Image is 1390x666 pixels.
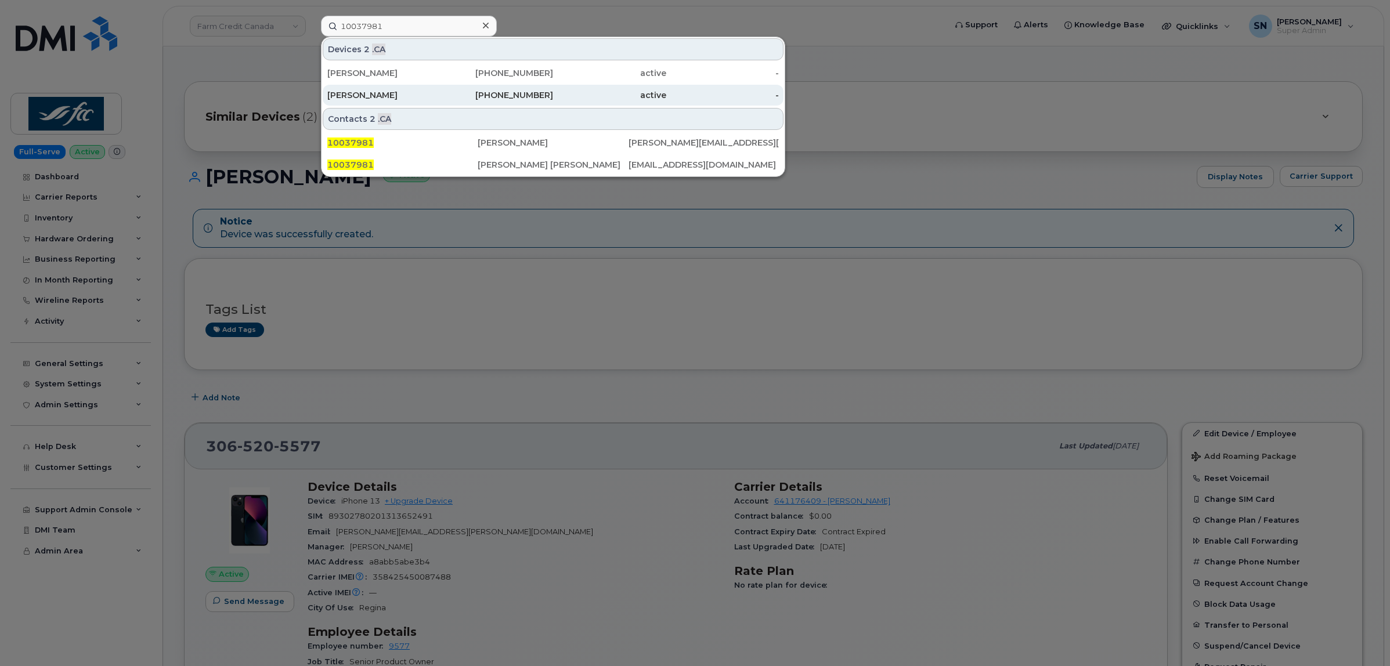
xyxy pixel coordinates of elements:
iframe: Messenger Launcher [1340,616,1381,657]
div: [PERSON_NAME] [327,89,441,101]
div: Contacts [323,108,784,130]
span: .CA [378,113,391,125]
span: .CA [372,44,385,55]
span: 10037981 [327,160,374,170]
a: 10037981[PERSON_NAME][PERSON_NAME][EMAIL_ADDRESS][DOMAIN_NAME] [323,132,784,153]
div: [PERSON_NAME][EMAIL_ADDRESS][DOMAIN_NAME] [629,137,779,149]
span: 2 [370,113,376,125]
a: 10037981[PERSON_NAME] [PERSON_NAME][EMAIL_ADDRESS][DOMAIN_NAME] [323,154,784,175]
div: Devices [323,38,784,60]
div: active [553,67,666,79]
div: [PERSON_NAME] [PERSON_NAME] [478,159,628,171]
div: [EMAIL_ADDRESS][DOMAIN_NAME] [629,159,779,171]
div: - [666,89,779,101]
div: [PHONE_NUMBER] [441,89,554,101]
a: [PERSON_NAME][PHONE_NUMBER]active- [323,85,784,106]
div: active [553,89,666,101]
div: - [666,67,779,79]
a: [PERSON_NAME][PHONE_NUMBER]active- [323,63,784,84]
div: [PHONE_NUMBER] [441,67,554,79]
span: 10037981 [327,137,374,148]
span: 2 [364,44,370,55]
div: [PERSON_NAME] [327,67,441,79]
div: [PERSON_NAME] [478,137,628,149]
